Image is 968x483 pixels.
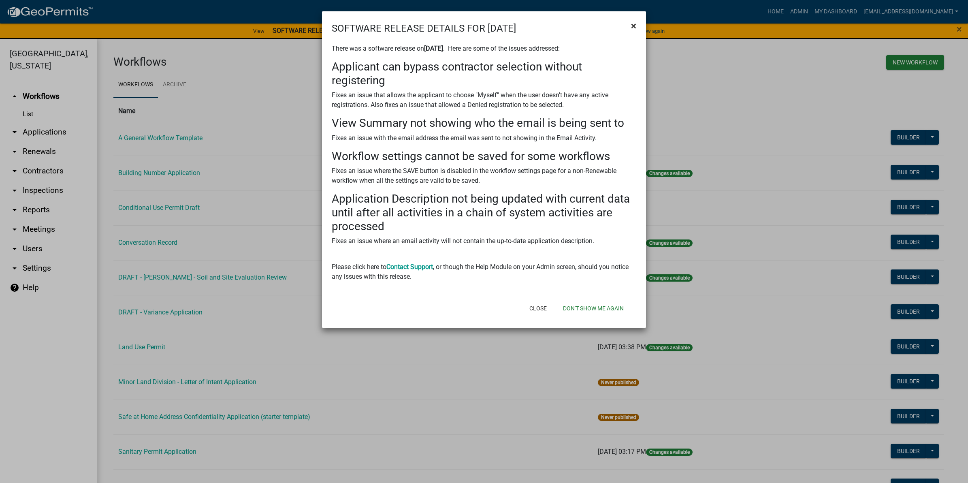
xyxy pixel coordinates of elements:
button: Close [625,15,643,37]
button: Close [523,301,553,316]
p: Fixes an issue where the SAVE button is disabled in the workflow settings page for a non-Renewabl... [332,166,636,186]
p: Please click here to , or though the Help Module on your Admin screen, should you notice any issu... [332,262,636,282]
p: Fixes an issue that allows the applicant to choose "Myself" when the user doesn't have any active... [332,90,636,110]
p: There was a software release on . Here are some of the issues addressed: [332,44,636,53]
span: × [631,20,636,32]
h3: Workflow settings cannot be saved for some workflows [332,150,636,163]
h3: Applicant can bypass contractor selection without registering [332,60,636,87]
a: Contact Support [386,263,433,271]
p: Fixes an issue where an email activity will not contain the up-to-date application description. [332,236,636,256]
p: Fixes an issue with the email address the email was sent to not showing in the Email Activity. [332,133,636,143]
h3: Application Description not being updated with current data until after all activities in a chain... [332,192,636,233]
strong: [DATE] [424,45,443,52]
h3: View Summary not showing who the email is being sent to [332,116,636,130]
h4: SOFTWARE RELEASE DETAILS FOR [DATE] [332,21,516,36]
button: Don't show me again [556,301,630,316]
